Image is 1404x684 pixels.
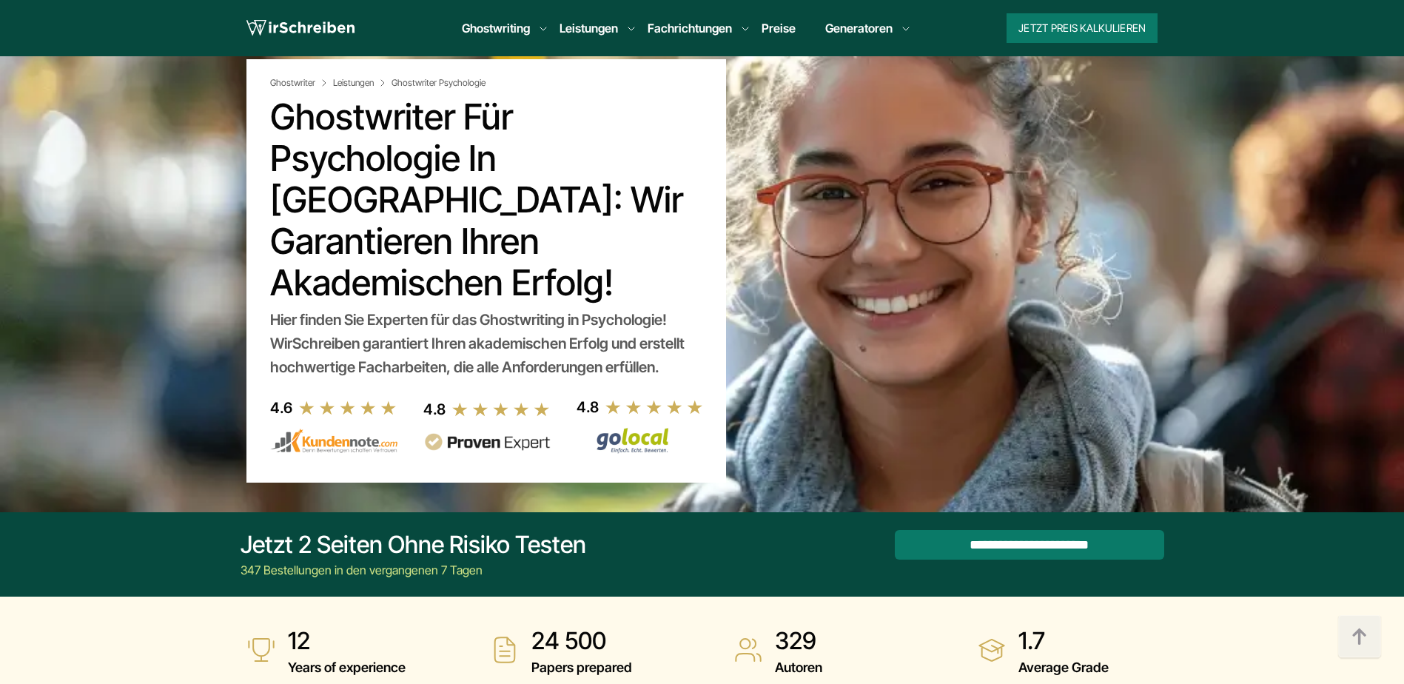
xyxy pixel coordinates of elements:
a: Generatoren [825,19,893,37]
div: 4.8 [577,395,599,419]
img: Autoren [733,635,763,665]
div: Hier finden Sie Experten für das Ghostwriting in Psychologie! WirSchreiben garantiert Ihren akade... [270,308,702,379]
img: provenexpert reviews [423,433,551,452]
span: Average Grade [1018,656,1109,680]
span: Ghostwriter Psychologie [392,77,486,89]
a: Leistungen [560,19,618,37]
div: 347 Bestellungen in den vergangenen 7 Tagen [241,561,586,579]
a: Leistungen [333,77,389,89]
a: Preise [762,21,796,36]
img: logo wirschreiben [246,17,355,39]
strong: 12 [288,626,406,656]
div: 4.6 [270,396,292,420]
img: stars [605,399,704,415]
span: Papers prepared [531,656,632,680]
span: Years of experience [288,656,406,680]
div: Jetzt 2 Seiten ohne Risiko testen [241,530,586,560]
img: Average Grade [977,635,1007,665]
img: kundennote [270,429,397,454]
span: Autoren [775,656,822,680]
img: button top [1337,615,1382,660]
img: Wirschreiben Bewertungen [577,427,704,454]
a: Ghostwriter [270,77,330,89]
strong: 1.7 [1018,626,1109,656]
img: stars [451,401,551,418]
img: Years of experience [246,635,276,665]
img: stars [298,400,397,416]
img: Papers prepared [490,635,520,665]
a: Ghostwriting [462,19,530,37]
strong: 24 500 [531,626,632,656]
strong: 329 [775,626,822,656]
a: Fachrichtungen [648,19,732,37]
div: 4.8 [423,398,446,421]
button: Jetzt Preis kalkulieren [1007,13,1158,43]
h1: Ghostwriter für Psychologie in [GEOGRAPHIC_DATA]: Wir garantieren Ihren akademischen Erfolg! [270,96,702,304]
